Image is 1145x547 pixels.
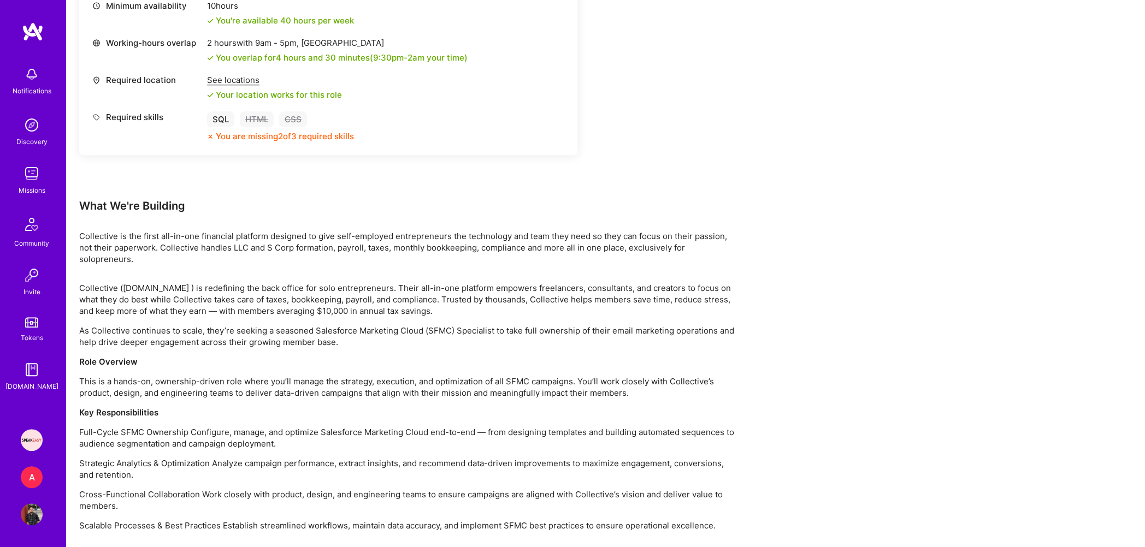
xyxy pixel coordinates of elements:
div: Required location [92,74,202,86]
img: bell [21,63,43,85]
div: [DOMAIN_NAME] [5,380,58,392]
i: icon Check [207,92,214,98]
img: Invite [21,264,43,286]
div: You are missing 2 of 3 required skills [216,130,354,142]
div: Missions [19,185,45,196]
span: 9am - 5pm , [253,38,301,48]
div: What We're Building [79,199,735,213]
div: Notifications [13,85,51,97]
div: Invite [23,286,40,298]
div: Tokens [21,332,43,343]
span: 9:30pm - 2am [373,52,424,63]
p: This is a hands-on, ownership-driven role where you’ll manage the strategy, execution, and optimi... [79,376,735,399]
i: icon CloseOrange [207,133,214,140]
p: As Collective continues to scale, they’re seeking a seasoned Salesforce Marketing Cloud (SFMC) Sp... [79,325,735,348]
p: Full-Cycle SFMC Ownership Configure, manage, and optimize Salesforce Marketing Cloud end-to-end —... [79,426,735,449]
img: guide book [21,359,43,380]
i: icon Location [92,76,101,84]
a: A [18,466,45,488]
i: icon Tag [92,113,101,121]
img: User Avatar [21,503,43,525]
div: See locations [207,74,342,86]
div: SQL [207,111,234,127]
div: You're available 40 hours per week [207,15,354,26]
a: User Avatar [18,503,45,525]
div: Community [14,237,49,249]
div: CSS [279,111,307,127]
div: HTML [240,111,274,127]
div: Required skills [92,111,202,123]
i: icon Check [207,17,214,24]
img: Community [19,211,45,237]
img: Speakeasy: Software Engineer to help Customers write custom functions [21,429,43,451]
div: Working-hours overlap [92,37,202,49]
p: Collective is the first all-in-one financial platform designed to give self-employed entrepreneur... [79,230,735,265]
p: Collective ([DOMAIN_NAME] ) is redefining the back office for solo entrepreneurs. Their all-in-on... [79,282,735,317]
p: Scalable Processes & Best Practices Establish streamlined workflows, maintain data accuracy, and ... [79,520,735,531]
div: A [21,466,43,488]
img: tokens [25,317,38,328]
i: icon Check [207,55,214,61]
div: Discovery [16,136,48,147]
a: Speakeasy: Software Engineer to help Customers write custom functions [18,429,45,451]
img: logo [22,22,44,41]
img: teamwork [21,163,43,185]
img: discovery [21,114,43,136]
p: Cross-Functional Collaboration Work closely with product, design, and engineering teams to ensure... [79,489,735,512]
div: Your location works for this role [207,89,342,100]
p: Strategic Analytics & Optimization Analyze campaign performance, extract insights, and recommend ... [79,457,735,480]
strong: Role Overview [79,356,138,367]
i: icon Clock [92,2,101,10]
strong: Key Responsibilities [79,407,158,418]
div: 2 hours with [GEOGRAPHIC_DATA] [207,37,468,49]
i: icon World [92,39,101,47]
div: You overlap for 4 hours and 30 minutes ( your time) [216,52,468,63]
